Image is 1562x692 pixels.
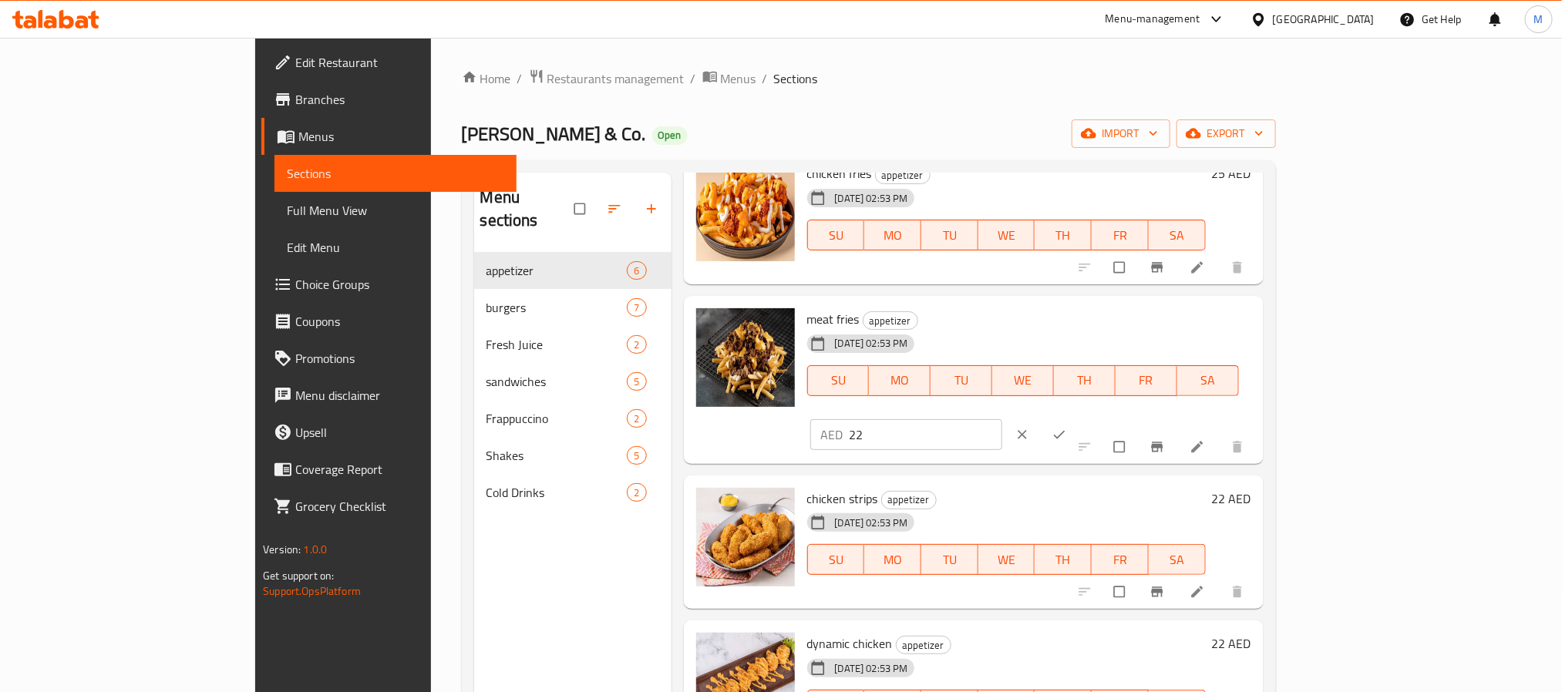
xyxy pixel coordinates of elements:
[864,544,921,575] button: MO
[1122,369,1171,391] span: FR
[896,636,951,654] div: appetizer
[295,275,503,294] span: Choice Groups
[261,81,516,118] a: Branches
[547,69,685,88] span: Restaurants management
[875,369,924,391] span: MO
[978,544,1035,575] button: WE
[1190,260,1208,275] a: Edit menu item
[1105,253,1137,282] span: Select to update
[274,155,516,192] a: Sections
[814,224,859,247] span: SU
[486,335,628,354] span: Fresh Juice
[295,460,503,479] span: Coverage Report
[807,544,865,575] button: SU
[274,192,516,229] a: Full Menu View
[875,166,931,184] div: appetizer
[474,289,672,326] div: burgers7
[474,246,672,517] nav: Menu sections
[1534,11,1543,28] span: M
[474,326,672,363] div: Fresh Juice2
[652,126,688,145] div: Open
[807,162,872,185] span: chicken fries
[263,539,301,559] span: Version:
[863,312,917,330] span: appetizer
[627,483,646,502] div: items
[628,485,645,500] span: 2
[287,238,503,257] span: Edit Menu
[876,166,930,184] span: appetizer
[897,637,951,654] span: appetizer
[1140,430,1177,464] button: Branch-specific-item
[1042,418,1079,452] button: ok
[870,224,915,247] span: MO
[937,369,986,391] span: TU
[261,266,516,303] a: Choice Groups
[807,220,865,250] button: SU
[298,127,503,146] span: Menus
[1190,584,1208,600] a: Edit menu item
[998,369,1048,391] span: WE
[1005,418,1042,452] button: clear
[627,261,646,280] div: items
[474,252,672,289] div: appetizer6
[628,264,645,278] span: 6
[480,186,574,232] h2: Menu sections
[921,544,978,575] button: TU
[565,194,598,223] span: Select all sections
[821,425,843,444] p: AED
[814,549,859,571] span: SU
[261,44,516,81] a: Edit Restaurant
[870,549,915,571] span: MO
[1189,124,1264,143] span: export
[1098,549,1143,571] span: FR
[1212,633,1251,654] h6: 22 AED
[1155,549,1200,571] span: SA
[829,336,914,351] span: [DATE] 02:53 PM
[696,488,795,586] img: chicken strips
[635,192,672,226] button: Add section
[696,163,795,261] img: chicken fries
[807,307,860,331] span: meat fries
[261,118,516,155] a: Menus
[474,363,672,400] div: sandwiches5
[486,372,628,391] div: sandwiches
[985,549,1029,571] span: WE
[486,409,628,428] span: Frappuccino
[774,69,818,88] span: Sections
[1041,224,1086,247] span: TH
[486,261,628,280] div: appetizer
[702,69,756,89] a: Menus
[1060,369,1109,391] span: TH
[807,487,878,510] span: chicken strips
[691,69,696,88] li: /
[295,349,503,368] span: Promotions
[881,491,937,509] div: appetizer
[1041,549,1086,571] span: TH
[295,386,503,405] span: Menu disclaimer
[762,69,768,88] li: /
[931,365,992,396] button: TU
[1140,575,1177,609] button: Branch-specific-item
[627,446,646,465] div: items
[263,581,361,601] a: Support.OpsPlatform
[598,192,635,226] span: Sort sections
[1220,430,1257,464] button: delete
[807,632,893,655] span: dynamic chicken
[628,301,645,315] span: 7
[627,298,646,317] div: items
[814,369,863,391] span: SU
[462,116,646,151] span: [PERSON_NAME] & Co.
[985,224,1029,247] span: WE
[1084,124,1158,143] span: import
[927,549,972,571] span: TU
[1092,220,1149,250] button: FR
[1273,11,1375,28] div: [GEOGRAPHIC_DATA]
[486,446,628,465] span: Shakes
[864,220,921,250] button: MO
[295,90,503,109] span: Branches
[1155,224,1200,247] span: SA
[829,661,914,676] span: [DATE] 02:53 PM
